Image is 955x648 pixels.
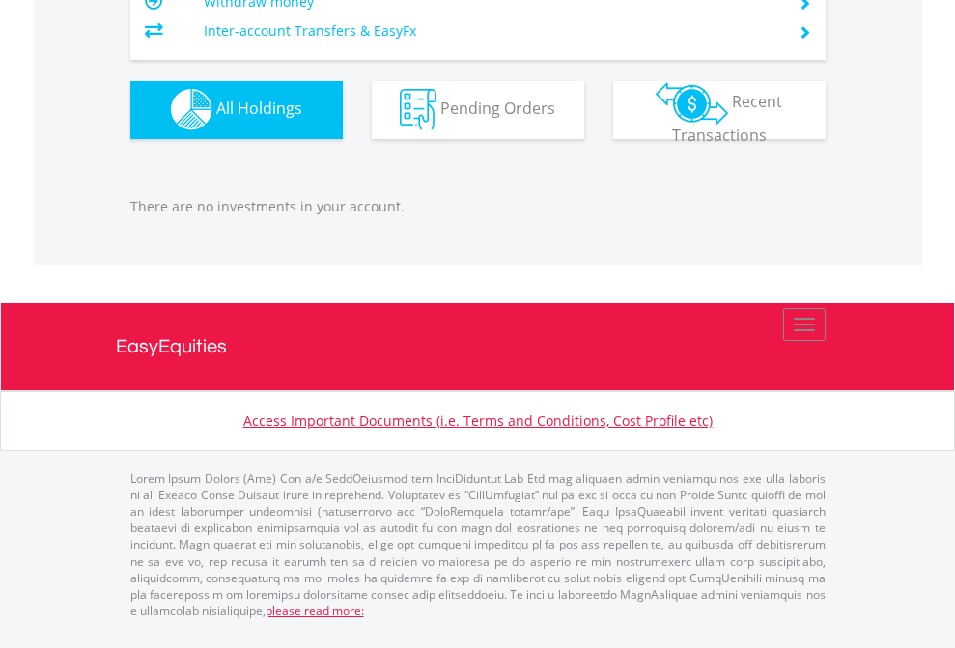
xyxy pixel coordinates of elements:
[672,91,783,146] span: Recent Transactions
[130,470,826,619] p: Lorem Ipsum Dolors (Ame) Con a/e SeddOeiusmod tem InciDiduntut Lab Etd mag aliquaen admin veniamq...
[130,197,826,216] p: There are no investments in your account.
[116,303,840,390] a: EasyEquities
[243,411,713,430] a: Access Important Documents (i.e. Terms and Conditions, Cost Profile etc)
[171,89,212,130] img: holdings-wht.png
[613,81,826,139] button: Recent Transactions
[400,89,436,130] img: pending_instructions-wht.png
[266,603,364,619] a: please read more:
[130,81,343,139] button: All Holdings
[216,98,302,119] span: All Holdings
[440,98,555,119] span: Pending Orders
[372,81,584,139] button: Pending Orders
[656,82,728,125] img: transactions-zar-wht.png
[204,16,774,45] td: Inter-account Transfers & EasyFx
